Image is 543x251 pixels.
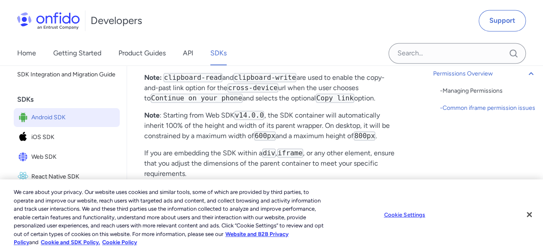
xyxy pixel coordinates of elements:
[102,239,137,245] a: Cookie Policy
[14,66,120,83] a: SDK Integration and Migration Guide
[17,131,31,143] img: IconiOS SDK
[17,41,36,65] a: Home
[17,70,116,80] span: SDK Integration and Migration Guide
[118,41,166,65] a: Product Guides
[440,86,536,96] a: -Managing Permissions
[440,103,536,113] a: -Common iframe permission issues
[144,111,160,119] strong: Note
[262,148,276,157] code: div
[234,73,297,82] code: clipboard-write
[433,69,536,79] a: Permissions Overview
[31,112,116,124] span: Android SDK
[14,188,326,247] div: We care about your privacy. Our website uses cookies and similar tools, some of which are provide...
[31,171,116,183] span: React Native SDK
[210,41,227,65] a: SDKs
[17,171,31,183] img: IconReact Native SDK
[520,205,539,224] button: Close
[53,41,101,65] a: Getting Started
[378,206,431,223] button: Cookie Settings
[31,131,116,143] span: iOS SDK
[440,86,536,96] div: - Managing Permissions
[14,148,120,166] a: IconWeb SDKWeb SDK
[479,10,526,31] a: Support
[17,91,123,108] div: SDKs
[388,43,526,64] input: Onfido search input field
[14,108,120,127] a: IconAndroid SDKAndroid SDK
[17,112,31,124] img: IconAndroid SDK
[277,148,303,157] code: iframe
[228,83,278,92] code: cross-device
[14,167,120,186] a: IconReact Native SDKReact Native SDK
[17,151,31,163] img: IconWeb SDK
[144,148,397,179] p: If you are embedding the SDK within a , , or any other element, ensure that you adjust the dimens...
[354,131,375,140] code: 800px
[144,73,162,82] strong: Note:
[440,103,536,113] div: - Common iframe permission issues
[151,94,243,103] code: Continue on your phone
[254,131,276,140] code: 600px
[91,14,142,27] h1: Developers
[234,111,264,120] code: v14.0.0
[144,110,397,141] p: : Starting from Web SDK , the SDK container will automatically inherit 100% of the height and wid...
[144,73,397,103] p: and are used to enable the copy-and-past link option for the url when the user chooses to and sel...
[14,128,120,147] a: IconiOS SDKiOS SDK
[17,12,80,29] img: Onfido Logo
[316,94,354,103] code: Copy link
[164,73,222,82] code: clipboard-read
[183,41,193,65] a: API
[41,239,100,245] a: Cookie and SDK Policy.
[31,151,116,163] span: Web SDK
